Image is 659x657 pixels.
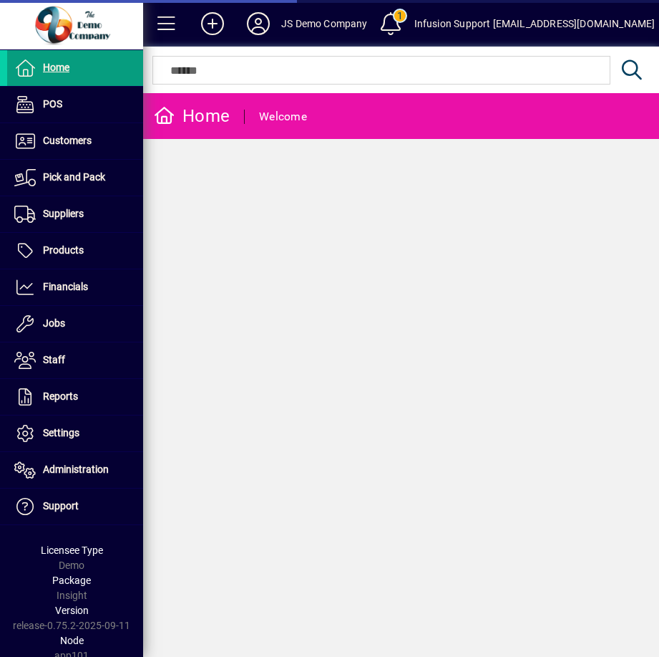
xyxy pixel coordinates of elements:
[7,342,143,378] a: Staff
[43,244,84,256] span: Products
[259,105,307,128] div: Welcome
[190,11,235,37] button: Add
[52,575,91,586] span: Package
[7,160,143,196] a: Pick and Pack
[235,11,281,37] button: Profile
[43,317,65,329] span: Jobs
[154,105,230,128] div: Home
[43,464,109,475] span: Administration
[43,62,69,73] span: Home
[43,427,79,438] span: Settings
[55,605,89,616] span: Version
[43,135,92,146] span: Customers
[43,281,88,292] span: Financials
[7,379,143,415] a: Reports
[43,98,62,110] span: POS
[43,500,79,512] span: Support
[7,306,143,342] a: Jobs
[43,390,78,402] span: Reports
[7,233,143,269] a: Products
[7,489,143,524] a: Support
[7,452,143,488] a: Administration
[43,171,105,183] span: Pick and Pack
[414,12,655,35] div: Infusion Support [EMAIL_ADDRESS][DOMAIN_NAME]
[7,87,143,123] a: POS
[43,208,84,219] span: Suppliers
[7,416,143,451] a: Settings
[41,545,103,556] span: Licensee Type
[7,269,143,305] a: Financials
[60,635,84,646] span: Node
[7,123,143,159] a: Customers
[43,354,65,365] span: Staff
[281,12,368,35] div: JS Demo Company
[7,196,143,232] a: Suppliers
